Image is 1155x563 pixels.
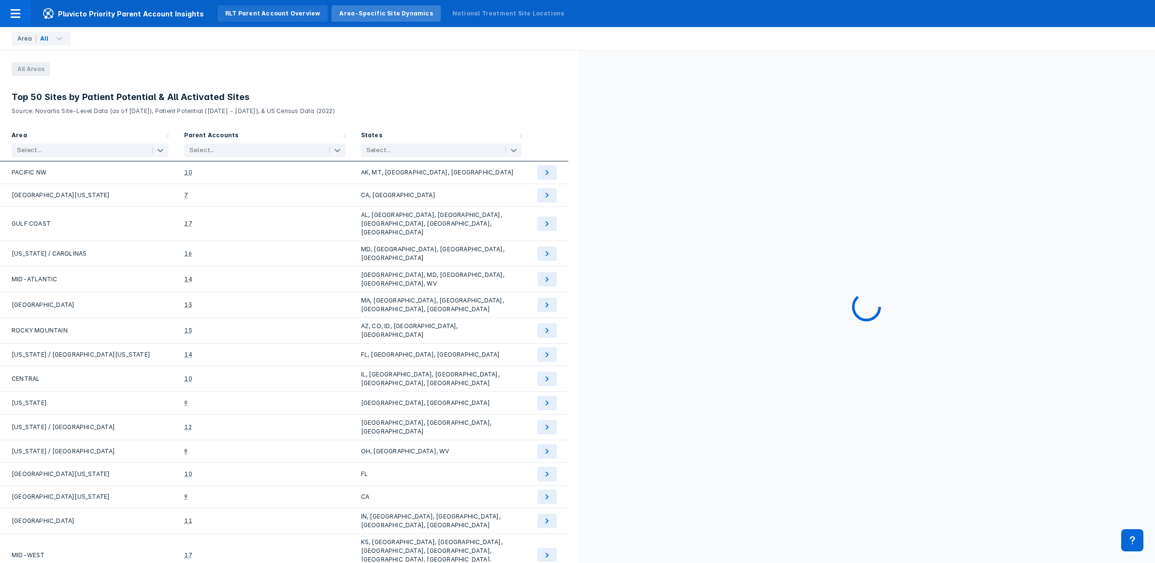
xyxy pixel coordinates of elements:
div: FL [361,467,522,481]
div: PACIFIC NW [12,165,169,180]
div: Sort [353,127,530,161]
div: 9 [184,447,188,456]
div: 17 [184,551,192,560]
div: [GEOGRAPHIC_DATA][US_STATE] [12,188,169,202]
div: [GEOGRAPHIC_DATA][US_STATE] [12,467,169,481]
div: 13 [184,301,192,309]
div: MD, [GEOGRAPHIC_DATA], [GEOGRAPHIC_DATA], [GEOGRAPHIC_DATA] [361,245,522,262]
div: CA [361,490,522,504]
div: Parent Accounts [184,131,238,142]
div: MA, [GEOGRAPHIC_DATA], [GEOGRAPHIC_DATA], [GEOGRAPHIC_DATA], [GEOGRAPHIC_DATA] [361,296,522,314]
div: FL, [GEOGRAPHIC_DATA], [GEOGRAPHIC_DATA] [361,347,522,362]
div: 9 [184,492,188,501]
span: Pluvicto Priority Parent Account Insights [31,8,216,19]
div: National Treatment Site Locations [452,9,564,18]
div: Contact Support [1121,529,1143,551]
div: [GEOGRAPHIC_DATA][US_STATE] [12,490,169,504]
div: [GEOGRAPHIC_DATA] [12,512,169,530]
div: 14 [184,350,192,359]
a: Area-Specific Site Dynamics [332,5,440,22]
a: RLT Parent Account Overview [217,5,328,22]
div: IN, [GEOGRAPHIC_DATA], [GEOGRAPHIC_DATA], [GEOGRAPHIC_DATA], [GEOGRAPHIC_DATA] [361,512,522,530]
div: IL, [GEOGRAPHIC_DATA], [GEOGRAPHIC_DATA], [GEOGRAPHIC_DATA], [GEOGRAPHIC_DATA] [361,370,522,388]
div: [GEOGRAPHIC_DATA], [GEOGRAPHIC_DATA] [361,396,522,410]
div: [US_STATE] / [GEOGRAPHIC_DATA][US_STATE] [12,347,169,362]
div: 16 [184,249,191,258]
div: AZ, CO, ID, [GEOGRAPHIC_DATA], [GEOGRAPHIC_DATA] [361,322,522,339]
div: All [40,34,49,43]
div: CENTRAL [12,370,169,388]
div: MID-ATLANTIC [12,271,169,288]
div: 15 [184,326,192,335]
div: AK, MT, [GEOGRAPHIC_DATA], [GEOGRAPHIC_DATA] [361,165,522,180]
div: AL, [GEOGRAPHIC_DATA], [GEOGRAPHIC_DATA], [GEOGRAPHIC_DATA], [GEOGRAPHIC_DATA], [GEOGRAPHIC_DATA] [361,211,522,237]
div: 12 [184,423,191,432]
div: CA, [GEOGRAPHIC_DATA] [361,188,522,202]
div: 9 [184,399,188,407]
div: Area [17,34,36,43]
div: 7 [184,191,188,200]
div: [GEOGRAPHIC_DATA], [GEOGRAPHIC_DATA], [GEOGRAPHIC_DATA] [361,419,522,436]
div: Area [12,131,27,142]
div: States [361,131,382,142]
a: National Treatment Site Locations [445,5,572,22]
div: ROCKY MOUNTAIN [12,322,169,339]
div: 10 [184,470,192,478]
h3: Top 50 Sites by Patient Potential & All Activated Sites [12,91,566,103]
div: [GEOGRAPHIC_DATA] [12,296,169,314]
div: [US_STATE] / [GEOGRAPHIC_DATA] [12,444,169,459]
div: GULF COAST [12,211,169,237]
div: [US_STATE] / CAROLINAS [12,245,169,262]
div: [GEOGRAPHIC_DATA], MD, [GEOGRAPHIC_DATA], [GEOGRAPHIC_DATA], WV [361,271,522,288]
div: Sort [176,127,353,161]
div: 17 [184,219,192,228]
div: 10 [184,168,192,177]
span: All Areas [12,62,50,76]
div: [US_STATE] / [GEOGRAPHIC_DATA] [12,419,169,436]
div: Area-Specific Site Dynamics [339,9,433,18]
p: Source: Novartis Site-Level Data (as of [DATE]), Patient Potential ([DATE] - [DATE]), & US Census... [12,103,566,115]
div: [US_STATE] [12,396,169,410]
div: OH, [GEOGRAPHIC_DATA], WV [361,444,522,459]
div: 11 [184,517,192,525]
div: 14 [184,275,192,284]
div: RLT Parent Account Overview [225,9,320,18]
div: 10 [184,375,192,383]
